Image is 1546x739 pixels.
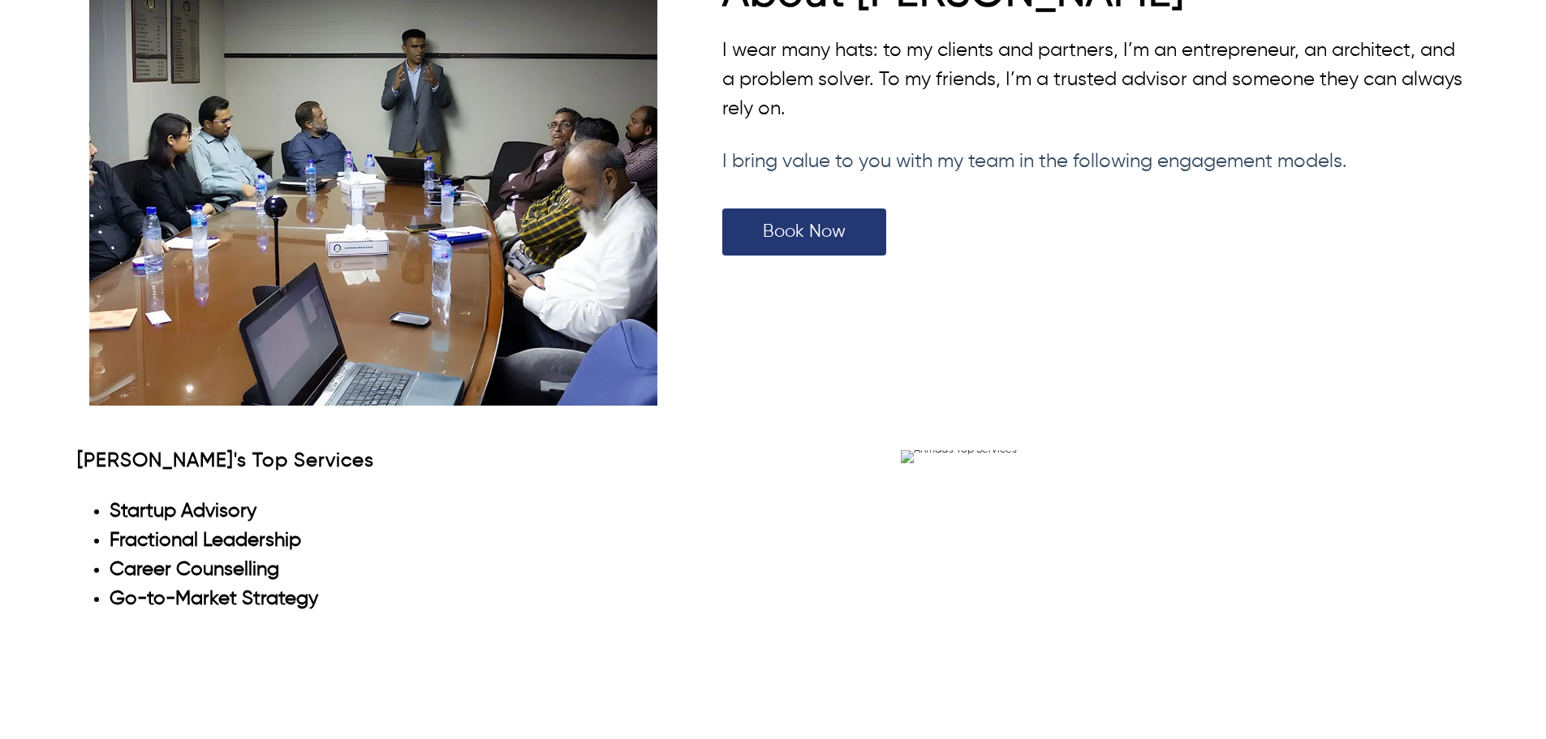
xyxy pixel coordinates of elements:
[722,208,886,256] a: Book Now
[110,501,256,521] strong: Startup Advisory
[110,560,279,579] strong: Career Counselling
[901,450,1017,463] img: Ahmad's Top Services
[110,531,301,550] strong: Fractional Leadership
[110,589,318,608] strong: Go-to-Market Strategy
[722,36,1469,123] p: I wear many hats: to my clients and partners, I’m an entrepreneur, an architect, and a problem so...
[77,451,374,470] span: [PERSON_NAME]'s Top Services
[722,152,1347,171] span: I bring value to you with my team in the following engagement models.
